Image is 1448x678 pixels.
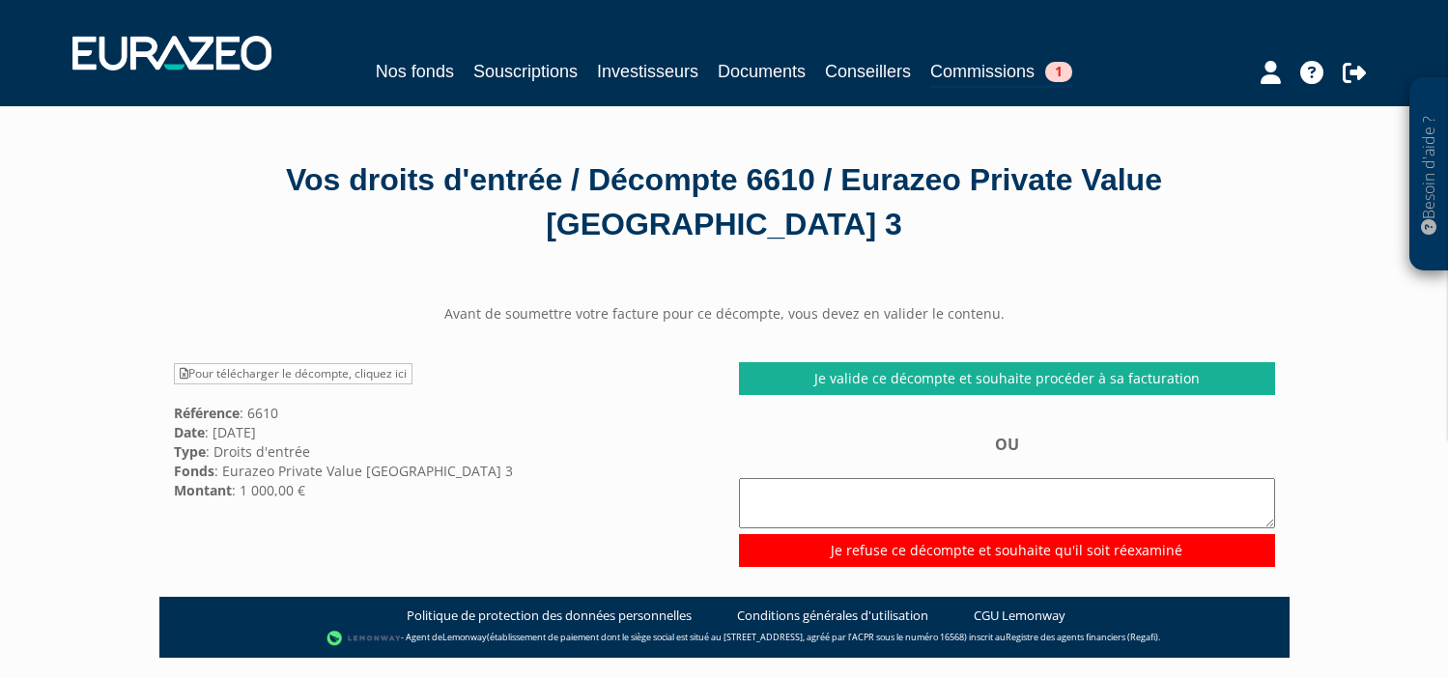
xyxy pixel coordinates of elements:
a: Lemonway [442,631,487,643]
a: Conseillers [825,58,911,85]
strong: Référence [174,404,240,422]
div: Vos droits d'entrée / Décompte 6610 / Eurazeo Private Value [GEOGRAPHIC_DATA] 3 [174,158,1275,246]
strong: Fonds [174,462,214,480]
strong: Montant [174,481,232,499]
img: 1732889491-logotype_eurazeo_blanc_rvb.png [72,36,271,71]
div: OU [739,434,1275,566]
a: Je valide ce décompte et souhaite procéder à sa facturation [739,362,1275,395]
a: Commissions1 [930,58,1072,88]
strong: Type [174,442,206,461]
a: CGU Lemonway [974,607,1065,625]
p: Besoin d'aide ? [1418,88,1440,262]
a: Souscriptions [473,58,578,85]
input: Je refuse ce décompte et souhaite qu'il soit réexaminé [739,534,1275,567]
strong: Date [174,423,205,441]
div: - Agent de (établissement de paiement dont le siège social est situé au [STREET_ADDRESS], agréé p... [179,629,1270,648]
a: Registre des agents financiers (Regafi) [1006,631,1158,643]
a: Documents [718,58,806,85]
a: Pour télécharger le décompte, cliquez ici [174,363,412,384]
a: Conditions générales d'utilisation [737,607,928,625]
a: Nos fonds [376,58,454,85]
img: logo-lemonway.png [327,629,401,648]
a: Politique de protection des données personnelles [407,607,692,625]
center: Avant de soumettre votre facture pour ce décompte, vous devez en valider le contenu. [159,304,1290,324]
span: 1 [1045,62,1072,82]
a: Investisseurs [597,58,698,85]
div: : 6610 : [DATE] : Droits d'entrée : Eurazeo Private Value [GEOGRAPHIC_DATA] 3 : 1 000,00 € [159,362,724,499]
